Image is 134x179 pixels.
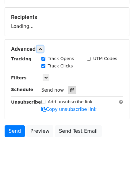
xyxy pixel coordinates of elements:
span: Send now [41,87,64,93]
label: Track Opens [48,55,74,62]
label: Add unsubscribe link [48,99,93,105]
strong: Filters [11,75,27,80]
strong: Tracking [11,56,32,61]
div: Loading... [11,14,123,30]
label: Track Clicks [48,63,73,69]
a: Send Test Email [55,125,101,137]
h5: Recipients [11,14,123,21]
strong: Unsubscribe [11,100,41,105]
a: Copy unsubscribe link [41,107,97,112]
strong: Schedule [11,87,33,92]
a: Send [5,125,25,137]
a: Preview [26,125,53,137]
iframe: Chat Widget [103,150,134,179]
h5: Advanced [11,46,123,52]
label: UTM Codes [93,55,117,62]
